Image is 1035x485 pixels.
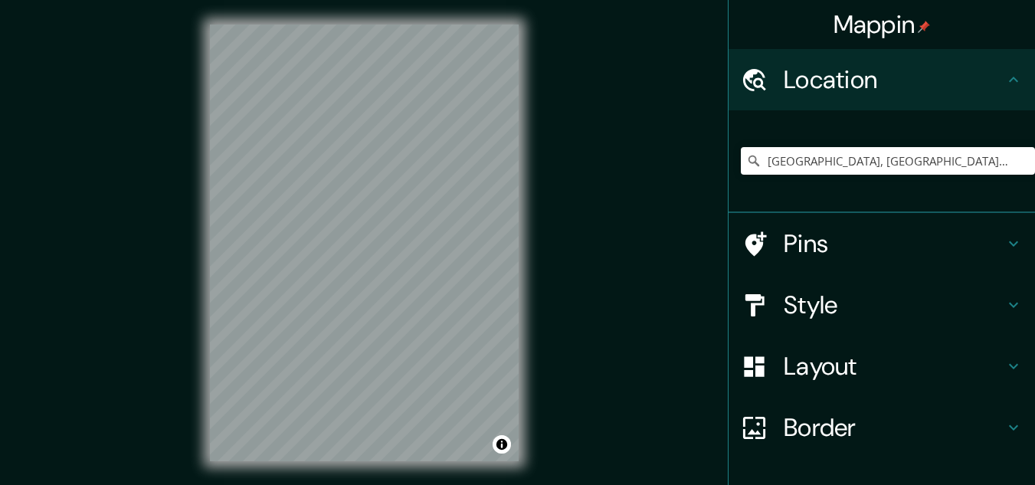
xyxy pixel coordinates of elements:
[493,435,511,454] button: Toggle attribution
[210,25,519,461] canvas: Map
[784,351,1004,382] h4: Layout
[729,213,1035,274] div: Pins
[729,274,1035,336] div: Style
[834,9,931,40] h4: Mappin
[729,336,1035,397] div: Layout
[741,147,1035,175] input: Pick your city or area
[784,290,1004,320] h4: Style
[784,64,1004,95] h4: Location
[784,228,1004,259] h4: Pins
[784,412,1004,443] h4: Border
[729,49,1035,110] div: Location
[729,397,1035,458] div: Border
[918,21,930,33] img: pin-icon.png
